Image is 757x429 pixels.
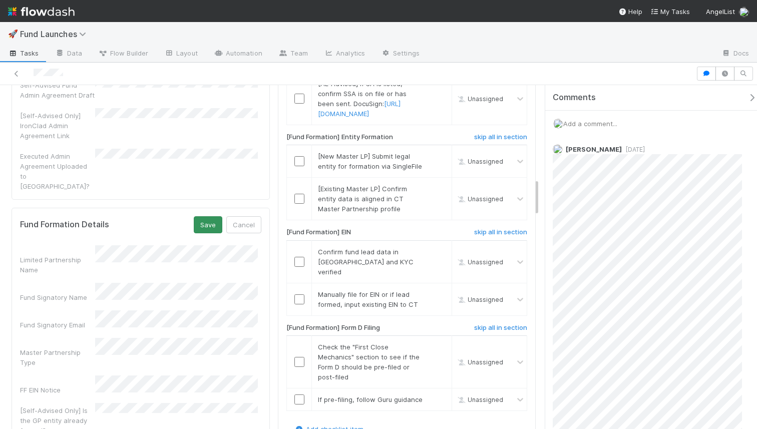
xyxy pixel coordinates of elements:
a: Layout [156,46,206,62]
div: Help [618,7,642,17]
span: Unassigned [456,258,503,266]
a: My Tasks [650,7,690,17]
span: My Tasks [650,8,690,16]
button: Cancel [226,216,261,233]
div: Executed Admin Agreement Uploaded to [GEOGRAPHIC_DATA]? [20,151,95,191]
span: Unassigned [456,158,503,165]
h6: [Fund Formation] EIN [286,228,351,236]
span: [DATE] [622,146,645,153]
span: [PERSON_NAME] [566,145,622,153]
a: skip all in section [474,133,527,145]
a: [URL][DOMAIN_NAME] [318,100,401,118]
span: Add a comment... [563,120,617,128]
div: Limited Partnership Name [20,255,95,275]
div: [Self-Advised Only] IronClad Admin Agreement Link [20,111,95,141]
span: Flow Builder [98,48,148,58]
button: Save [194,216,222,233]
h6: skip all in section [474,133,527,141]
a: Team [270,46,316,62]
div: Self-Advised Fund Admin Agreement Draft [20,80,95,100]
a: skip all in section [474,228,527,240]
span: Comments [553,93,596,103]
img: avatar_0a9e60f7-03da-485c-bb15-a40c44fcec20.png [553,144,563,154]
span: Unassigned [456,195,503,203]
a: Settings [373,46,428,62]
span: Check the "First Close Mechanics" section to see if the Form D should be pre-filed or post-filed [318,343,420,381]
span: Unassigned [456,358,503,366]
span: AngelList [706,8,735,16]
img: avatar_0a9e60f7-03da-485c-bb15-a40c44fcec20.png [739,7,749,17]
a: Docs [713,46,757,62]
span: Unassigned [456,396,503,403]
span: If pre-filing, follow Guru guidance [318,395,423,403]
a: Flow Builder [90,46,156,62]
div: Fund Signatory Name [20,292,95,302]
img: avatar_0a9e60f7-03da-485c-bb15-a40c44fcec20.png [553,119,563,129]
span: Manually file for EIN or if lead formed, input existing EIN to CT [318,290,418,308]
a: Automation [206,46,270,62]
span: Unassigned [456,95,503,102]
h6: [Fund Formation] Form D Filing [286,324,380,332]
h6: [Fund Formation] Entity Formation [286,133,393,141]
span: Confirm fund lead data in [GEOGRAPHIC_DATA] and KYC verified [318,248,414,276]
span: 🚀 [8,30,18,38]
span: Unassigned [456,296,503,303]
span: [New Master LP] Submit legal entity for formation via SingleFile [318,152,422,170]
span: [AL-Advised] If SA is listed, confirm SSA is on file or has been sent. DocuSign: [318,80,407,118]
div: Master Partnership Type [20,347,95,367]
span: Tasks [8,48,39,58]
h5: Fund Formation Details [20,220,109,230]
div: FF EIN Notice [20,385,95,395]
span: Fund Launches [20,29,91,39]
h6: skip all in section [474,228,527,236]
a: skip all in section [474,324,527,336]
h6: skip all in section [474,324,527,332]
span: [Existing Master LP] Confirm entity data is aligned in CT Master Partnership profile [318,185,407,213]
a: Data [47,46,90,62]
a: Analytics [316,46,373,62]
img: logo-inverted-e16ddd16eac7371096b0.svg [8,3,75,20]
div: Fund Signatory Email [20,320,95,330]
